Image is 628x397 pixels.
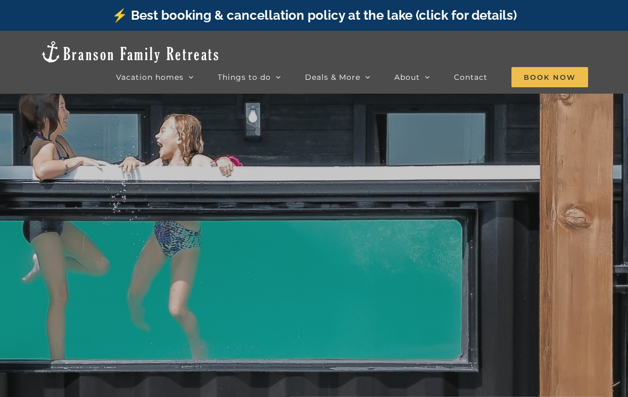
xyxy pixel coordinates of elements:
a: ⚡️ Best booking & cancellation policy at the lake (click for details) [112,7,517,23]
a: Deals & More [305,67,370,88]
span: Contact [454,73,487,81]
span: Vacation homes [116,73,184,81]
a: Things to do [218,67,281,88]
a: Vacation homes [116,67,194,88]
nav: Main Menu [116,67,588,88]
a: Book Now [511,67,588,88]
span: Book Now [511,67,588,87]
a: Contact [454,67,487,88]
span: About [394,73,420,81]
b: BOOK YOUR RETREAT [172,211,456,302]
span: Deals & More [305,73,360,81]
span: Things to do [218,73,271,81]
a: About [394,67,430,88]
img: Branson Family Retreats Logo [40,40,220,64]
